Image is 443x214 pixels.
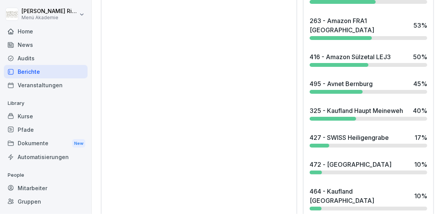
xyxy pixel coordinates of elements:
[4,181,88,195] a: Mitarbeiter
[310,106,403,115] div: 325 - Kaufland Haupt Meineweh
[307,13,430,43] a: 263 - Amazon FRA1 [GEOGRAPHIC_DATA]53%
[310,52,391,61] div: 416 - Amazon Sülzetal LEJ3
[307,157,430,178] a: 472 - [GEOGRAPHIC_DATA]10%
[310,187,410,205] div: 464 - Kaufland [GEOGRAPHIC_DATA]
[4,25,88,38] a: Home
[72,139,85,148] div: New
[4,123,88,136] a: Pfade
[22,8,78,15] p: [PERSON_NAME] Riediger
[4,169,88,181] p: People
[310,133,389,142] div: 427 - SWISS Heiligengrabe
[307,76,430,97] a: 495 - Avnet Bernburg45%
[310,160,392,169] div: 472 - [GEOGRAPHIC_DATA]
[4,136,88,151] div: Dokumente
[4,150,88,164] a: Automatisierungen
[310,79,373,88] div: 495 - Avnet Bernburg
[307,49,430,70] a: 416 - Amazon Sülzetal LEJ350%
[413,21,427,30] div: 53 %
[4,109,88,123] a: Kurse
[4,97,88,109] p: Library
[413,52,427,61] div: 50 %
[414,191,427,201] div: 10 %
[413,79,427,88] div: 45 %
[4,65,88,78] a: Berichte
[310,16,410,35] div: 263 - Amazon FRA1 [GEOGRAPHIC_DATA]
[4,136,88,151] a: DokumenteNew
[4,51,88,65] a: Audits
[4,78,88,92] a: Veranstaltungen
[4,38,88,51] a: News
[414,160,427,169] div: 10 %
[4,195,88,208] a: Gruppen
[413,106,427,115] div: 40 %
[307,184,430,214] a: 464 - Kaufland [GEOGRAPHIC_DATA]10%
[22,15,78,20] p: Menü Akademie
[307,130,430,151] a: 427 - SWISS Heiligengrabe17%
[307,103,430,124] a: 325 - Kaufland Haupt Meineweh40%
[415,133,427,142] div: 17 %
